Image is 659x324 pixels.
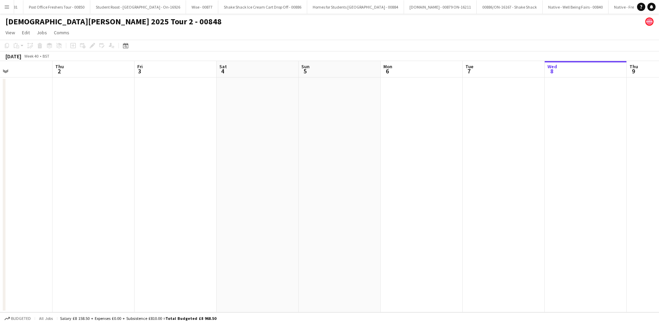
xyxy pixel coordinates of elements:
[90,0,186,14] button: Student Roost - [GEOGRAPHIC_DATA] - On-16926
[23,53,40,59] span: Week 40
[465,63,473,70] span: Tue
[55,63,64,70] span: Thu
[629,63,638,70] span: Thu
[382,67,392,75] span: 6
[5,53,21,60] div: [DATE]
[301,63,310,70] span: Sun
[546,67,557,75] span: 8
[547,63,557,70] span: Wed
[22,29,30,36] span: Edit
[165,316,216,321] span: Total Budgeted £8 968.50
[5,29,15,36] span: View
[23,0,90,14] button: Post Office Freshers Tour - 00850
[543,0,609,14] button: Native - Well Being Fairs - 00840
[54,29,69,36] span: Comms
[34,28,50,37] a: Jobs
[218,0,307,14] button: Shake Shack Ice Cream Cart Drop Off - 00886
[137,63,143,70] span: Fri
[3,315,32,322] button: Budgeted
[645,17,654,26] app-user-avatar: native Staffing
[5,16,222,27] h1: [DEMOGRAPHIC_DATA][PERSON_NAME] 2025 Tour 2 - 00848
[464,67,473,75] span: 7
[307,0,404,14] button: Homes for Students [GEOGRAPHIC_DATA] - 00884
[51,28,72,37] a: Comms
[60,316,216,321] div: Salary £8 158.50 + Expenses £0.00 + Subsistence £810.00 =
[628,67,638,75] span: 9
[383,63,392,70] span: Mon
[219,63,227,70] span: Sat
[43,53,49,59] div: BST
[300,67,310,75] span: 5
[38,316,54,321] span: All jobs
[404,0,477,14] button: [DOMAIN_NAME] - 00879 ON-16211
[19,28,33,37] a: Edit
[218,67,227,75] span: 4
[54,67,64,75] span: 2
[136,67,143,75] span: 3
[11,316,31,321] span: Budgeted
[186,0,218,14] button: Wise - 00877
[3,28,18,37] a: View
[37,29,47,36] span: Jobs
[477,0,543,14] button: 00886/ON-16167 - Shake Shack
